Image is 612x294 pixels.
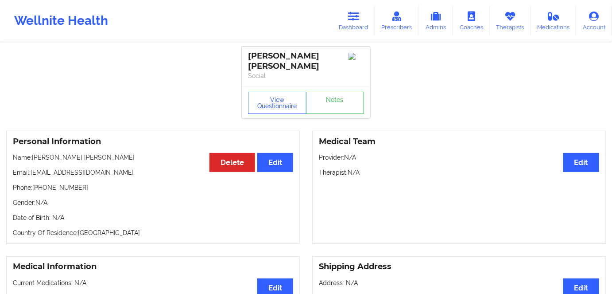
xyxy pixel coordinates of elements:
p: Phone: [PHONE_NUMBER] [13,183,293,192]
a: Notes [306,92,364,114]
h3: Medical Team [319,137,599,147]
p: Name: [PERSON_NAME] [PERSON_NAME] [13,153,293,162]
h3: Medical Information [13,262,293,272]
p: Gender: N/A [13,198,293,207]
button: Delete [209,153,255,172]
p: Country Of Residence: [GEOGRAPHIC_DATA] [13,228,293,237]
a: Admins [418,6,453,35]
p: Address: N/A [319,278,599,287]
p: Provider: N/A [319,153,599,162]
p: Therapist: N/A [319,168,599,177]
a: Medications [531,6,577,35]
button: Edit [563,153,599,172]
h3: Shipping Address [319,262,599,272]
p: Email: [EMAIL_ADDRESS][DOMAIN_NAME] [13,168,293,177]
button: View Questionnaire [248,92,306,114]
img: Image%2Fplaceholer-image.png [349,53,364,60]
a: Coaches [453,6,490,35]
button: Edit [257,153,293,172]
div: [PERSON_NAME] [PERSON_NAME] [248,51,364,71]
p: Date of Birth: N/A [13,213,293,222]
a: Therapists [490,6,531,35]
a: Prescribers [375,6,419,35]
h3: Personal Information [13,137,293,147]
a: Dashboard [333,6,375,35]
p: Social [248,71,364,80]
a: Account [576,6,612,35]
p: Current Medications: N/A [13,278,293,287]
